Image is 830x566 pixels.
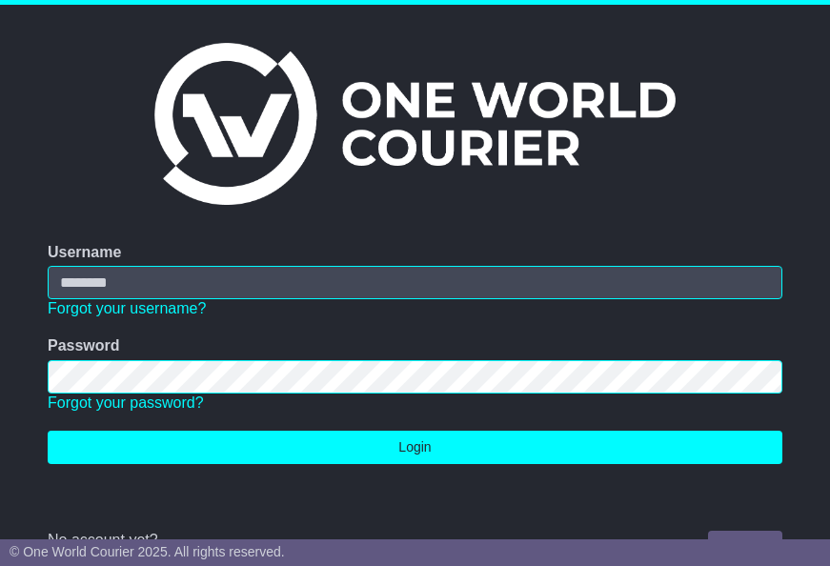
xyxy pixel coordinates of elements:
span: © One World Courier 2025. All rights reserved. [10,544,285,559]
img: One World [154,43,675,205]
button: Login [48,431,782,464]
div: No account yet? [48,531,782,549]
a: Forgot your password? [48,394,204,411]
label: Password [48,336,120,354]
label: Username [48,243,121,261]
a: Register [708,531,782,564]
a: Forgot your username? [48,300,206,316]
